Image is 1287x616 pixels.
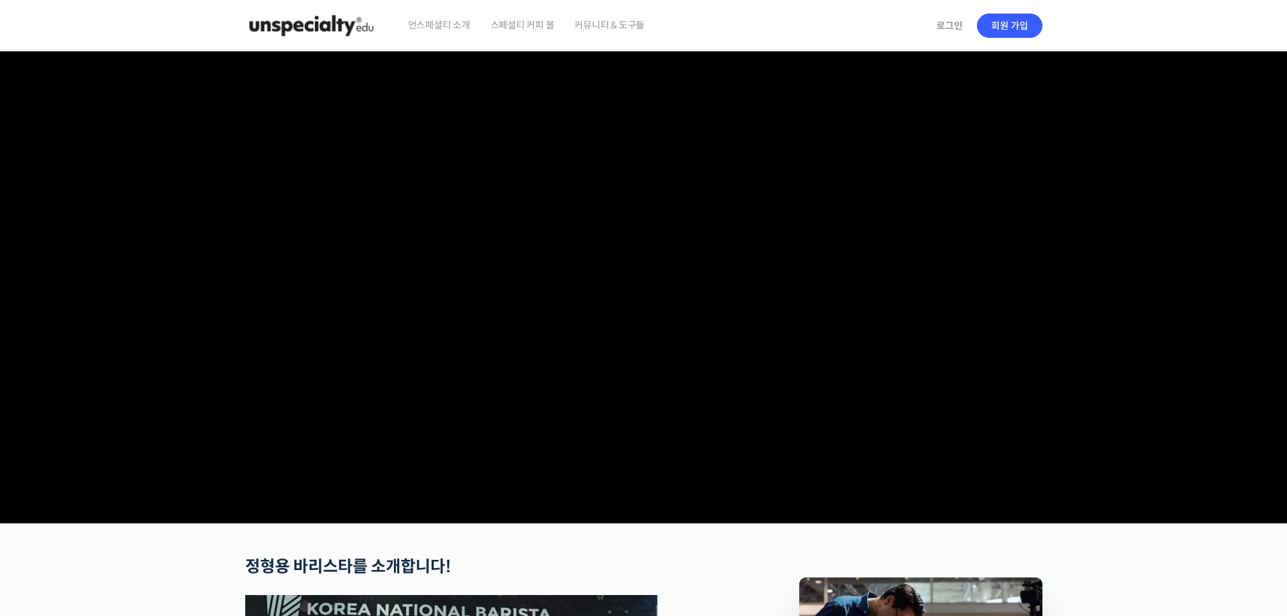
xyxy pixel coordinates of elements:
strong: 정형용 바리스타를 소개합니다! [245,556,451,577]
a: 회원 가입 [977,14,1042,38]
a: 로그인 [928,10,971,41]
